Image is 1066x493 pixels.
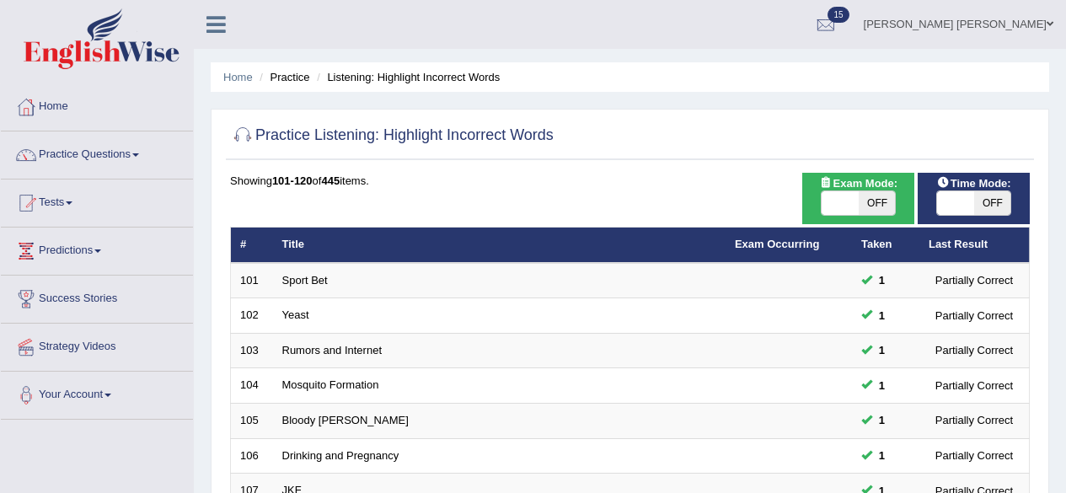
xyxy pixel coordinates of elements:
span: You can still take this question [872,341,892,359]
a: Rumors and Internet [282,344,383,356]
a: Home [223,71,253,83]
div: Partially Correct [929,271,1020,289]
div: Show exams occurring in exams [802,173,914,224]
div: Partially Correct [929,307,1020,324]
td: 104 [231,368,273,404]
span: You can still take this question [872,307,892,324]
b: 101-120 [272,174,313,187]
li: Practice [255,69,309,85]
a: Strategy Videos [1,324,193,366]
div: Partially Correct [929,411,1020,429]
span: 15 [828,7,849,23]
th: Taken [852,228,919,263]
th: Last Result [919,228,1030,263]
a: Success Stories [1,276,193,318]
span: Time Mode: [930,174,1018,192]
div: Partially Correct [929,341,1020,359]
a: Sport Bet [282,274,328,287]
span: You can still take this question [872,377,892,394]
td: 102 [231,298,273,334]
th: # [231,228,273,263]
div: Partially Correct [929,447,1020,464]
span: OFF [859,191,896,215]
b: 445 [321,174,340,187]
a: Tests [1,180,193,222]
a: Predictions [1,228,193,270]
div: Showing of items. [230,173,1030,189]
span: You can still take this question [872,271,892,289]
a: Home [1,83,193,126]
a: Mosquito Formation [282,378,379,391]
h2: Practice Listening: Highlight Incorrect Words [230,123,554,148]
a: Bloody [PERSON_NAME] [282,414,409,426]
span: Exam Mode: [813,174,904,192]
td: 103 [231,333,273,368]
th: Title [273,228,726,263]
li: Listening: Highlight Incorrect Words [313,69,500,85]
td: 101 [231,263,273,298]
a: Drinking and Pregnancy [282,449,399,462]
a: Your Account [1,372,193,414]
a: Yeast [282,308,309,321]
span: You can still take this question [872,411,892,429]
div: Partially Correct [929,377,1020,394]
a: Practice Questions [1,131,193,174]
td: 106 [231,438,273,474]
span: OFF [974,191,1011,215]
td: 105 [231,404,273,439]
span: You can still take this question [872,447,892,464]
a: Exam Occurring [735,238,819,250]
